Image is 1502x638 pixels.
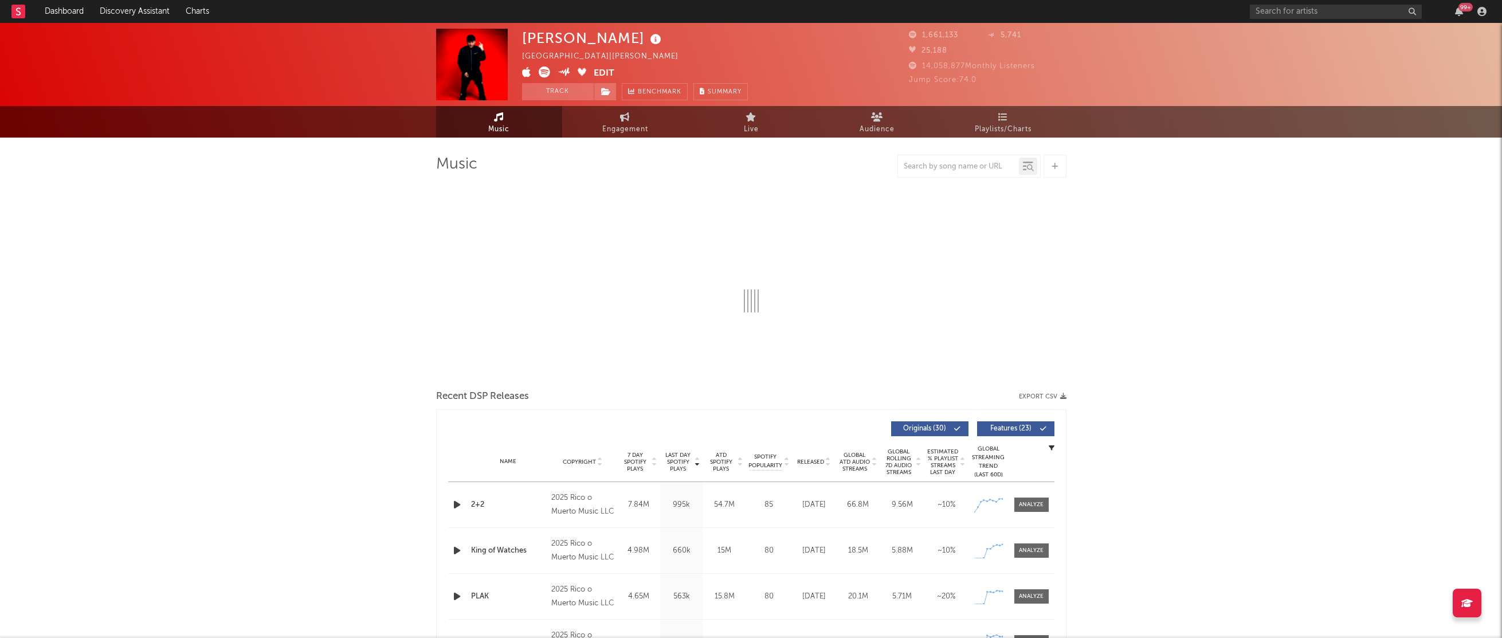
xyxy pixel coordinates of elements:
[909,32,958,39] span: 1,661,133
[471,545,546,557] a: King of Watches
[795,545,833,557] div: [DATE]
[522,29,664,48] div: [PERSON_NAME]
[744,123,759,136] span: Live
[663,499,700,511] div: 995k
[471,591,546,602] a: PLAK
[620,452,650,472] span: 7 Day Spotify Plays
[594,66,614,81] button: Edit
[620,591,657,602] div: 4.65M
[1019,393,1066,400] button: Export CSV
[927,545,966,557] div: ~ 10 %
[985,425,1037,432] span: Features ( 23 )
[706,591,743,602] div: 15.8M
[693,83,748,100] button: Summary
[883,499,921,511] div: 9.56M
[471,457,546,466] div: Name
[909,62,1035,70] span: 14,058,877 Monthly Listeners
[1458,3,1473,11] div: 99 +
[622,83,688,100] a: Benchmark
[860,123,895,136] span: Audience
[620,499,657,511] div: 7.84M
[749,591,789,602] div: 80
[909,47,947,54] span: 25,188
[839,452,870,472] span: Global ATD Audio Streams
[883,545,921,557] div: 5.88M
[899,425,951,432] span: Originals ( 30 )
[977,421,1054,436] button: Features(23)
[987,32,1021,39] span: 5,741
[471,499,546,511] a: 2+2
[620,545,657,557] div: 4.98M
[602,123,648,136] span: Engagement
[563,459,596,465] span: Copyright
[522,50,692,64] div: [GEOGRAPHIC_DATA] | [PERSON_NAME]
[839,545,877,557] div: 18.5M
[706,545,743,557] div: 15M
[748,453,782,470] span: Spotify Popularity
[488,123,509,136] span: Music
[562,106,688,138] a: Engagement
[891,421,968,436] button: Originals(30)
[522,83,594,100] button: Track
[436,106,562,138] a: Music
[706,452,736,472] span: ATD Spotify Plays
[839,499,877,511] div: 66.8M
[706,499,743,511] div: 54.7M
[797,459,824,465] span: Released
[883,591,921,602] div: 5.71M
[909,76,977,84] span: Jump Score: 74.0
[795,591,833,602] div: [DATE]
[975,123,1032,136] span: Playlists/Charts
[898,162,1019,171] input: Search by song name or URL
[638,85,681,99] span: Benchmark
[927,448,959,476] span: Estimated % Playlist Streams Last Day
[708,89,742,95] span: Summary
[749,499,789,511] div: 85
[688,106,814,138] a: Live
[663,545,700,557] div: 660k
[436,390,529,404] span: Recent DSP Releases
[663,452,693,472] span: Last Day Spotify Plays
[839,591,877,602] div: 20.1M
[971,445,1006,479] div: Global Streaming Trend (Last 60D)
[551,583,614,610] div: 2025 Rico o Muerto Music LLC
[927,499,966,511] div: ~ 10 %
[551,491,614,519] div: 2025 Rico o Muerto Music LLC
[795,499,833,511] div: [DATE]
[940,106,1066,138] a: Playlists/Charts
[1250,5,1422,19] input: Search for artists
[1455,7,1463,16] button: 99+
[551,537,614,565] div: 2025 Rico o Muerto Music LLC
[749,545,789,557] div: 80
[883,448,915,476] span: Global Rolling 7D Audio Streams
[663,591,700,602] div: 563k
[927,591,966,602] div: ~ 20 %
[814,106,940,138] a: Audience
